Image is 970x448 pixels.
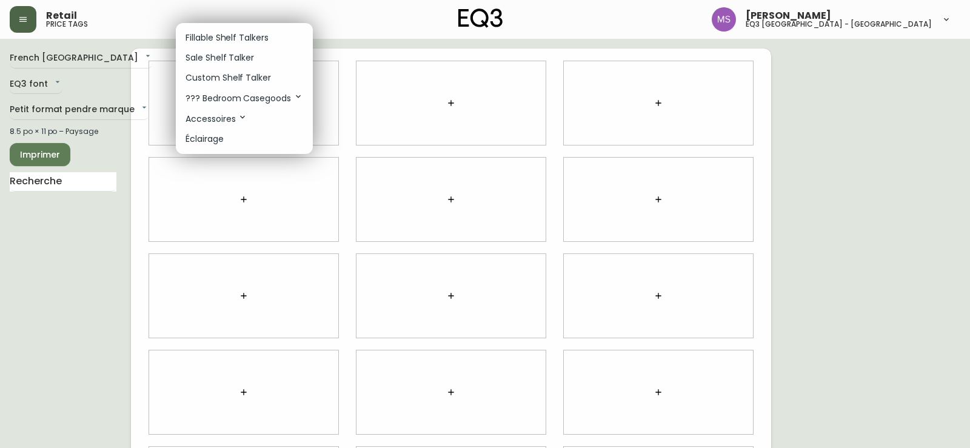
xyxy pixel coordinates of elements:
p: Custom Shelf Talker [186,72,271,84]
p: Accessoires [186,112,247,125]
p: ??? Bedroom Casegoods [186,92,303,105]
p: Éclairage [186,133,224,145]
p: Fillable Shelf Talkers [186,32,269,44]
p: Sale Shelf Talker [186,52,254,64]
